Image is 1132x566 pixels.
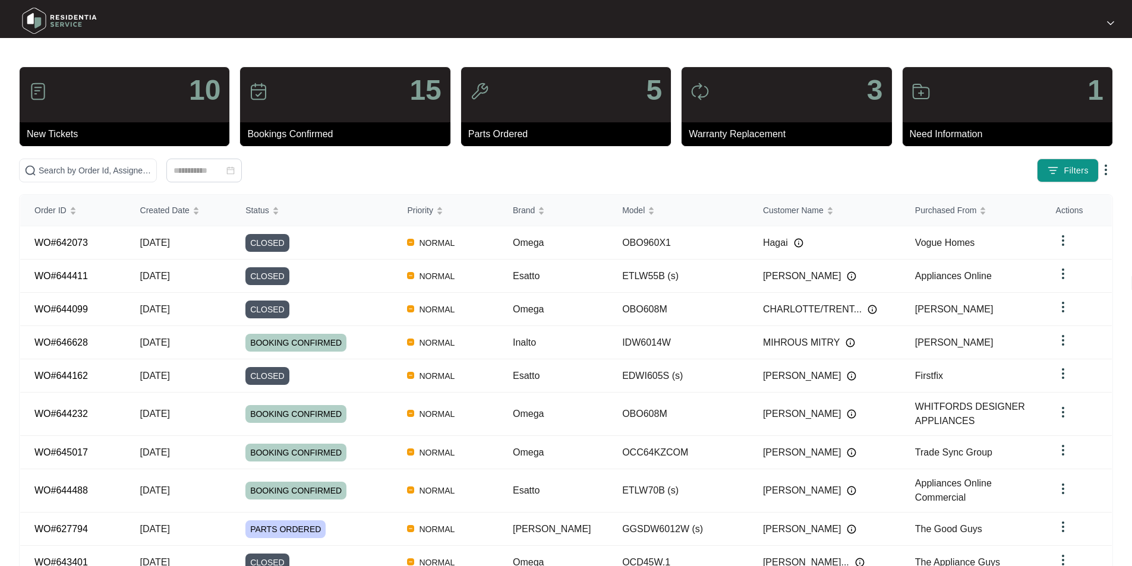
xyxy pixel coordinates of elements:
img: dropdown arrow [1056,300,1070,314]
span: [PERSON_NAME] [763,522,841,536]
img: dropdown arrow [1056,482,1070,496]
span: [DATE] [140,271,170,281]
span: [DATE] [140,447,170,457]
a: WO#646628 [34,337,88,347]
a: WO#644099 [34,304,88,314]
a: WO#644488 [34,485,88,495]
span: [DATE] [140,485,170,495]
span: [PERSON_NAME] [763,445,841,460]
img: Vercel Logo [407,525,414,532]
img: icon [912,82,931,101]
span: Esatto [513,271,540,281]
img: search-icon [24,165,36,176]
th: Actions [1042,195,1112,226]
span: WHITFORDS DESIGNER APPLIANCES [915,401,1025,426]
img: residentia service logo [18,3,101,39]
img: Vercel Logo [407,558,414,565]
img: Info icon [847,486,856,495]
img: Vercel Logo [407,486,414,494]
span: Priority [407,204,433,217]
th: Customer Name [749,195,901,226]
img: Info icon [847,409,856,419]
th: Priority [393,195,499,226]
span: Esatto [513,485,540,495]
span: Order ID [34,204,67,217]
img: Vercel Logo [407,239,414,246]
img: Vercel Logo [407,372,414,379]
a: WO#642073 [34,238,88,248]
span: Omega [513,447,544,457]
td: OBO608M [608,393,749,436]
p: 10 [189,76,220,105]
img: dropdown arrow [1056,443,1070,457]
span: [PERSON_NAME] [915,304,994,314]
img: dropdown arrow [1056,405,1070,419]
img: icon [690,82,710,101]
td: OBO608M [608,293,749,326]
span: [PERSON_NAME] [763,407,841,421]
img: dropdown arrow [1099,163,1113,177]
td: IDW6014W [608,326,749,359]
img: icon [249,82,268,101]
img: dropdown arrow [1056,233,1070,248]
td: OCC64KZCOM [608,436,749,469]
td: GGSDW6012W (s) [608,513,749,546]
a: WO#644411 [34,271,88,281]
span: [PERSON_NAME] [763,269,841,283]
a: WO#644232 [34,409,88,419]
p: New Tickets [27,127,229,141]
img: icon [470,82,489,101]
img: Info icon [847,371,856,381]
img: Vercel Logo [407,448,414,456]
img: Info icon [847,271,856,281]
img: dropdown arrow [1056,267,1070,281]
span: Status [245,204,269,217]
img: filter icon [1047,165,1059,176]
span: [DATE] [140,409,170,419]
p: 1 [1087,76,1103,105]
span: BOOKING CONFIRMED [245,334,346,352]
span: [DATE] [140,371,170,381]
img: Info icon [847,448,856,457]
span: CLOSED [245,367,289,385]
span: Omega [513,409,544,419]
img: Vercel Logo [407,410,414,417]
p: 5 [646,76,662,105]
th: Created Date [126,195,232,226]
a: WO#627794 [34,524,88,534]
span: NORMAL [414,522,459,536]
span: NORMAL [414,369,459,383]
span: BOOKING CONFIRMED [245,405,346,423]
img: Info icon [846,338,855,347]
th: Status [231,195,393,226]
span: Filters [1064,165,1089,177]
img: Info icon [794,238,803,248]
span: [DATE] [140,304,170,314]
img: Vercel Logo [407,305,414,312]
td: ETLW55B (s) [608,260,749,293]
input: Search by Order Id, Assignee Name, Customer Name, Brand and Model [39,164,152,177]
span: Omega [513,304,544,314]
span: Hagai [763,236,788,250]
span: NORMAL [414,407,459,421]
span: [PERSON_NAME] [763,483,841,498]
p: 3 [867,76,883,105]
th: Model [608,195,749,226]
span: Appliances Online [915,271,992,281]
td: EDWI605S (s) [608,359,749,393]
span: NORMAL [414,269,459,283]
img: dropdown arrow [1056,520,1070,534]
p: Warranty Replacement [689,127,891,141]
td: OBO960X1 [608,226,749,260]
p: Need Information [910,127,1112,141]
span: NORMAL [414,445,459,460]
span: Vogue Homes [915,238,975,248]
a: WO#645017 [34,447,88,457]
span: [PERSON_NAME] [763,369,841,383]
span: MIHROUS MITRY [763,336,840,350]
img: dropdown arrow [1056,366,1070,381]
td: ETLW70B (s) [608,469,749,513]
span: [PERSON_NAME] [915,337,994,347]
span: NORMAL [414,483,459,498]
span: CLOSED [245,301,289,318]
